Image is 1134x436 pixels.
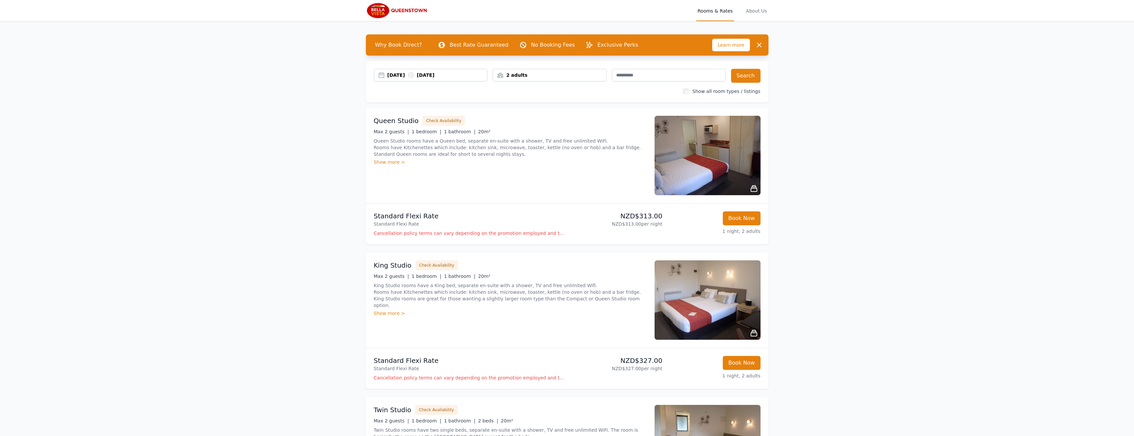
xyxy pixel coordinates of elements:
[668,228,761,235] p: 1 night, 2 adults
[374,356,565,365] p: Standard Flexi Rate
[478,418,498,423] span: 2 beds |
[444,418,475,423] span: 1 bathroom |
[422,116,465,126] button: Check Availability
[712,39,750,51] span: Learn more
[493,72,606,78] div: 2 adults
[444,129,475,134] span: 1 bathroom |
[416,260,458,270] button: Check Availability
[501,418,513,423] span: 20m²
[374,129,409,134] span: Max 2 guests |
[370,38,427,52] span: Why Book Direct?
[374,310,647,317] div: Show more >
[412,274,441,279] span: 1 bedroom |
[668,372,761,379] p: 1 night, 2 adults
[374,374,565,381] p: Cancellation policy terms can vary depending on the promotion employed and the time of stay of th...
[570,356,663,365] p: NZD$327.00
[597,41,638,49] p: Exclusive Perks
[412,418,441,423] span: 1 bedroom |
[478,129,490,134] span: 20m²
[374,211,565,221] p: Standard Flexi Rate
[374,405,412,414] h3: Twin Studio
[374,230,565,237] p: Cancellation policy terms can vary depending on the promotion employed and the time of stay of th...
[478,274,490,279] span: 20m²
[412,129,441,134] span: 1 bedroom |
[415,405,458,415] button: Check Availability
[570,221,663,227] p: NZD$313.00 per night
[570,365,663,372] p: NZD$327.00 per night
[374,116,419,125] h3: Queen Studio
[731,69,761,83] button: Search
[374,221,565,227] p: Standard Flexi Rate
[366,3,429,19] img: Bella Vista Queenstown
[723,211,761,225] button: Book Now
[374,365,565,372] p: Standard Flexi Rate
[692,89,760,94] label: Show all room types / listings
[531,41,575,49] p: No Booking Fees
[374,261,412,270] h3: King Studio
[374,274,409,279] span: Max 2 guests |
[387,72,487,78] div: [DATE] [DATE]
[723,356,761,370] button: Book Now
[374,418,409,423] span: Max 2 guests |
[444,274,475,279] span: 1 bathroom |
[374,159,647,165] div: Show more >
[570,211,663,221] p: NZD$313.00
[374,138,647,157] p: Queen Studio rooms have a Queen bed, separate en-suite with a shower, TV and free unlimited WiFi....
[450,41,508,49] p: Best Rate Guaranteed
[374,282,647,309] p: King Studio rooms have a King bed, separate en-suite with a shower, TV and free unlimited Wifi. R...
